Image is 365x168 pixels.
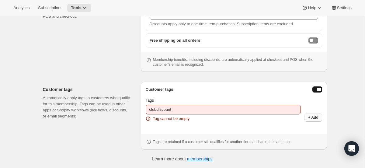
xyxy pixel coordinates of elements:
span: Discounts apply only to one-time item purchases. Subscription items are excluded. [150,22,294,26]
span: Help [308,5,316,10]
span: Analytics [13,5,30,10]
button: Enable customer tags [312,86,322,93]
p: Automatically apply tags to customers who qualify for this membership. Tags can be used in other ... [43,95,131,119]
span: Tools [71,5,82,10]
span: Free shipping on all orders [150,37,200,44]
button: + Add [304,113,322,122]
button: Analytics [10,4,33,12]
a: memberships [187,156,213,161]
p: Learn more about [152,156,212,162]
p: Membership benefits, including discounts, are automatically applied at checkout and POS when the ... [153,57,322,67]
button: Tools [67,4,91,12]
h3: Customer tags [146,86,173,93]
button: Subscriptions [34,4,66,12]
span: + Add [308,115,318,120]
span: Tags [146,98,154,103]
button: Help [298,4,326,12]
h2: Customer tags [43,86,131,93]
button: Settings [327,4,355,12]
input: Example: "VIP member" [146,105,301,114]
span: Tag cannot be empty [153,116,190,122]
span: Subscriptions [38,5,62,10]
p: Tags are retained if a customer still qualifies for another tier that shares the same tag. [153,139,291,144]
span: Settings [337,5,352,10]
button: freeShippingEnabled [308,37,318,44]
div: Open Intercom Messenger [344,141,359,156]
